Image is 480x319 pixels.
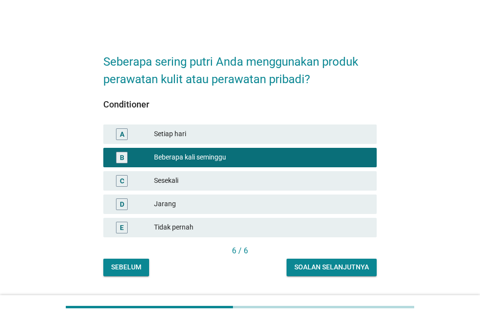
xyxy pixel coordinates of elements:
h2: Seberapa sering putri Anda menggunakan produk perawatan kulit atau perawatan pribadi? [103,43,377,88]
div: Conditioner [103,98,377,111]
div: Sebelum [111,262,141,272]
div: B [120,152,124,162]
div: 6 / 6 [103,245,377,257]
div: E [120,222,124,232]
div: Soalan selanjutnya [294,262,369,272]
button: Sebelum [103,259,149,276]
div: A [120,129,124,139]
div: Setiap hari [154,128,369,140]
div: Sesekali [154,175,369,187]
div: Beberapa kali seminggu [154,152,369,163]
button: Soalan selanjutnya [287,259,377,276]
div: C [120,176,124,186]
div: D [120,199,124,209]
div: Jarang [154,198,369,210]
div: Tidak pernah [154,222,369,233]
